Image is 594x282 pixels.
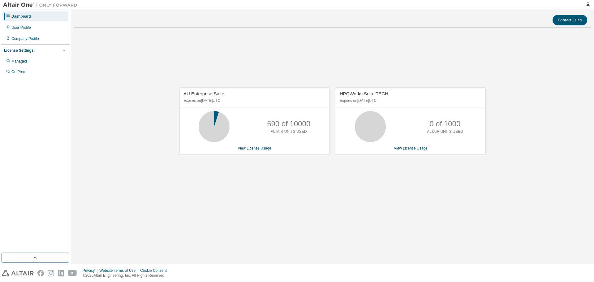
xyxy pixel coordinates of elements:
div: Cookie Consent [140,268,170,273]
p: 0 of 1000 [429,119,460,129]
p: ALTAIR UNITS USED [271,129,307,134]
p: 590 of 10000 [267,119,310,129]
div: Website Terms of Use [99,268,140,273]
img: altair_logo.svg [2,270,34,276]
p: Expires on [DATE] UTC [340,98,480,103]
a: View License Usage [238,146,271,150]
div: Dashboard [11,14,31,19]
span: HPCWorks Suite TECH [340,91,388,96]
p: ALTAIR UNITS USED [427,129,463,134]
span: AU Enterprise Suite [183,91,224,96]
div: Company Profile [11,36,39,41]
button: Contact Sales [553,15,587,25]
div: On Prem [11,69,26,74]
img: Altair One [3,2,80,8]
img: youtube.svg [68,270,77,276]
p: Expires on [DATE] UTC [183,98,324,103]
img: linkedin.svg [58,270,64,276]
div: Managed [11,59,27,64]
a: View License Usage [394,146,428,150]
p: © 2025 Altair Engineering, Inc. All Rights Reserved. [83,273,170,278]
div: Privacy [83,268,99,273]
div: User Profile [11,25,31,30]
img: facebook.svg [37,270,44,276]
div: License Settings [4,48,33,53]
img: instagram.svg [48,270,54,276]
